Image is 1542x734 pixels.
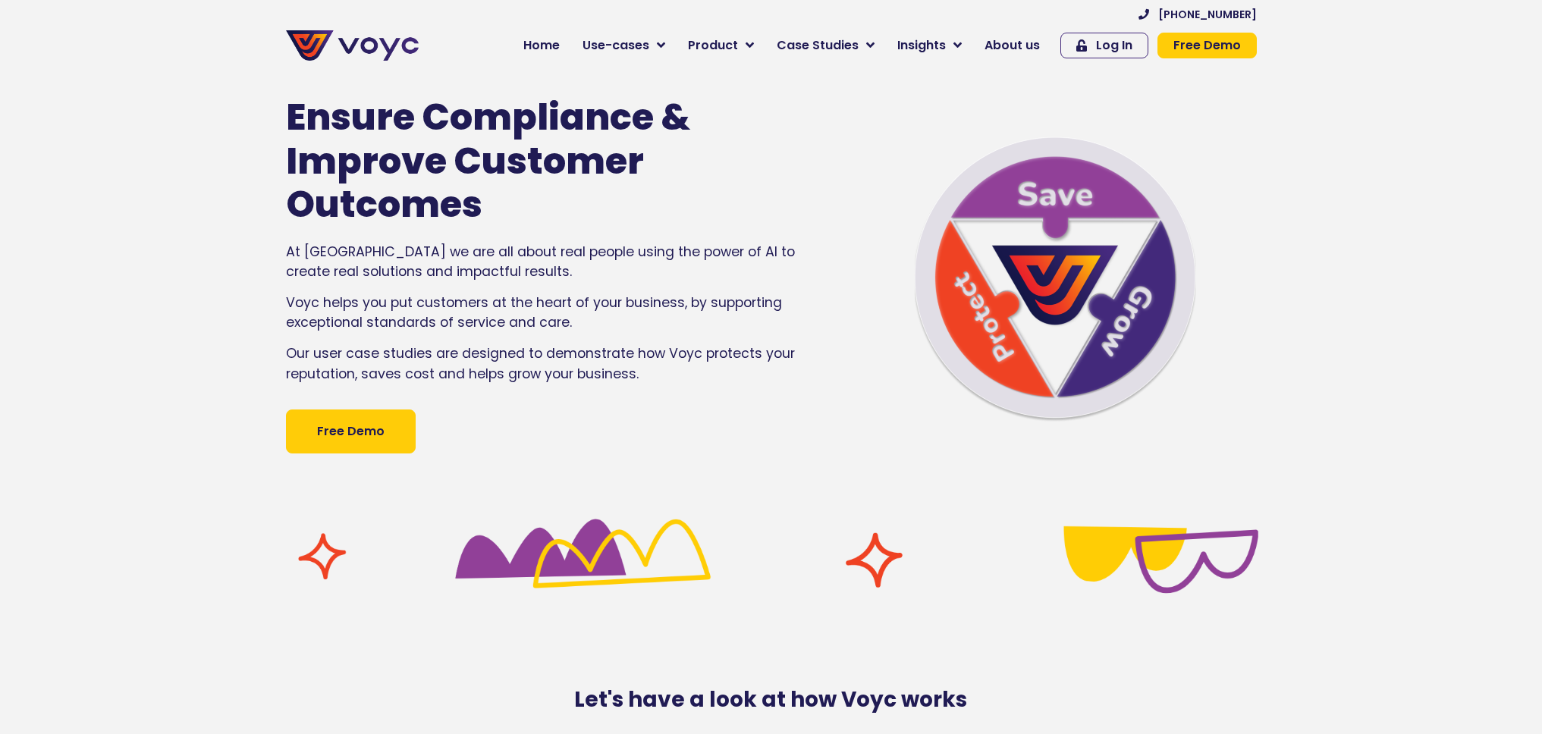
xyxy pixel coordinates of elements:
img: voyc-full-logo [286,30,419,61]
a: Log In [1060,33,1148,58]
a: Home [512,30,571,61]
a: Product [677,30,765,61]
a: Use-cases [571,30,677,61]
a: Insights [886,30,973,61]
h1: Ensure Compliance & Improve Customer Outcomes [286,96,759,227]
span: Free Demo [1173,39,1241,52]
span: Product [688,36,738,55]
a: About us [973,30,1051,61]
span: Case Studies [777,36,859,55]
span: About us [985,36,1040,55]
span: Insights [897,36,946,55]
a: Free Demo [286,409,416,453]
p: Our user case studies are designed to demonstrate how Voyc protects your reputation, saves cost a... [286,343,805,384]
p: At [GEOGRAPHIC_DATA] we are all about real people using the power of AI to create real solutions ... [286,242,805,282]
span: at how Voyc works [762,687,967,713]
a: [PHONE_NUMBER] [1138,9,1257,20]
p: Voyc helps you put customers at the heart of your business, by supporting exceptional standards o... [286,293,805,333]
span: Log In [1096,39,1132,52]
a: Free Demo [1157,33,1257,58]
span: Let's have a look [574,685,757,714]
span: Use-cases [583,36,649,55]
span: [PHONE_NUMBER] [1158,9,1257,20]
a: Case Studies [765,30,886,61]
span: Home [523,36,560,55]
span: Free Demo [317,422,385,441]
